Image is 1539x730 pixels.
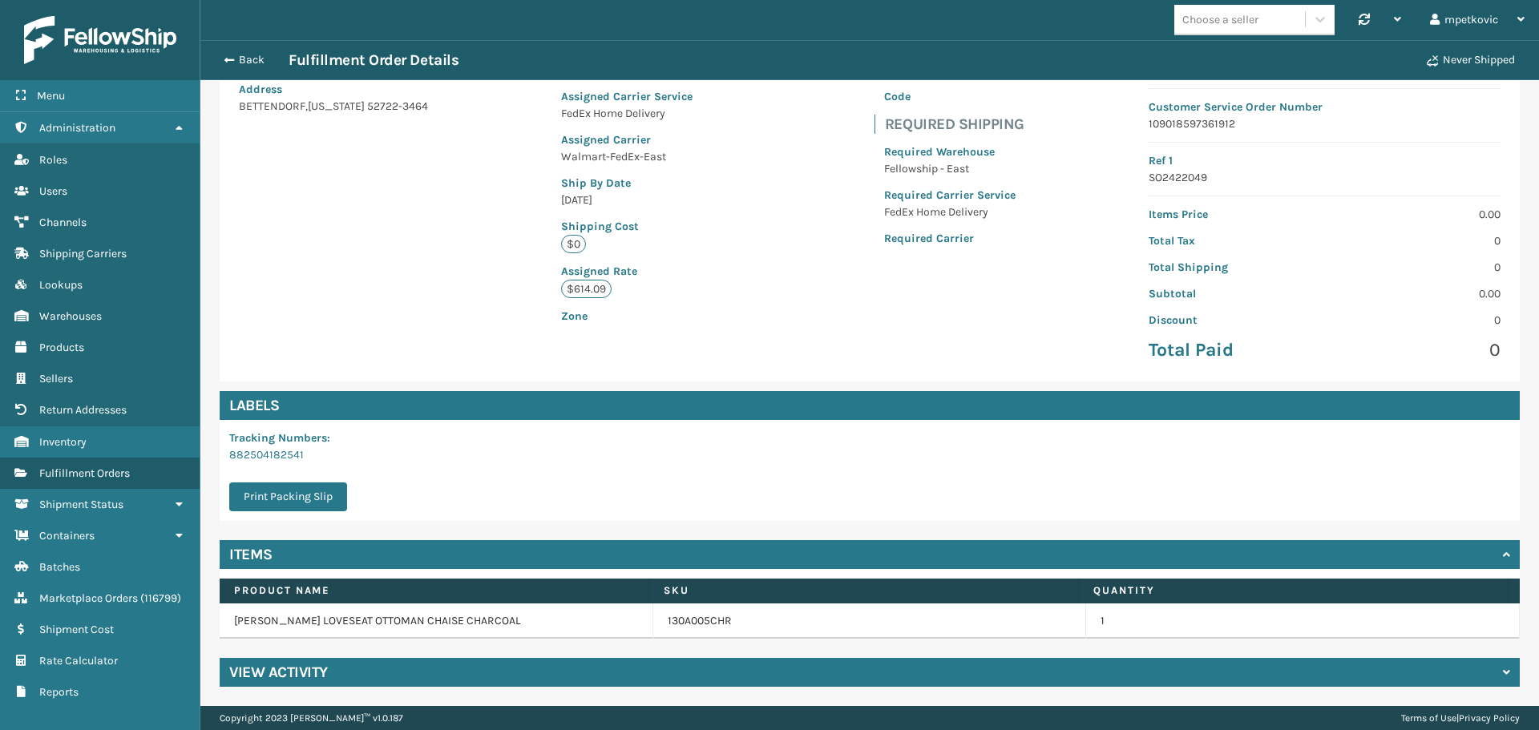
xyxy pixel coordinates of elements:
a: 130A005CHR [668,613,732,629]
span: Lookups [39,278,83,292]
span: Inventory [39,435,87,449]
p: Ref 1 [1149,152,1501,169]
p: Discount [1149,312,1315,329]
p: FedEx Home Delivery [561,105,750,122]
div: | [1401,706,1520,730]
p: Assigned Carrier [561,131,750,148]
p: Required Carrier Service [884,187,1016,204]
p: $614.09 [561,280,612,298]
span: Products [39,341,84,354]
span: Shipping Carriers [39,247,127,260]
p: Customer Service Order Number [1149,99,1501,115]
span: [US_STATE] [308,99,365,113]
a: Privacy Policy [1459,712,1520,724]
p: [DATE] [561,192,750,208]
p: 0 [1335,232,1501,249]
p: $0 [561,235,586,253]
p: Required Carrier [884,230,1016,247]
span: Roles [39,153,67,167]
p: 0 [1335,259,1501,276]
span: Return Addresses [39,403,127,417]
td: [PERSON_NAME] LOVESEAT OTTOMAN CHAISE CHARCOAL [220,603,653,639]
p: Total Paid [1149,338,1315,362]
img: logo [24,16,176,64]
button: Print Packing Slip [229,482,347,511]
span: Marketplace Orders [39,591,138,605]
p: Shipping Cost [561,218,750,235]
p: Assigned Carrier Service [561,88,750,105]
label: Quantity [1093,583,1493,598]
p: Fellowship - East [884,160,1016,177]
p: Ship By Date [561,175,750,192]
p: SO2422049 [1149,169,1501,186]
span: Warehouses [39,309,102,323]
p: Total Tax [1149,232,1315,249]
span: Batches [39,560,80,574]
h4: Required Shipping [885,115,1025,134]
p: 0 [1335,338,1501,362]
button: Back [215,53,289,67]
span: Containers [39,529,95,542]
span: BETTENDORF [239,99,305,113]
span: Rate Calculator [39,654,118,667]
i: Never Shipped [1427,55,1438,67]
span: Menu [37,89,65,103]
span: 52722-3464 [367,99,428,113]
span: Tracking Numbers : [229,431,330,445]
span: Shipment Cost [39,623,114,636]
p: Code [884,88,1016,105]
h4: Labels [220,391,1520,420]
p: Total Shipping [1149,259,1315,276]
td: 1 [1086,603,1520,639]
p: 0.00 [1335,285,1501,302]
a: 882504182541 [229,448,304,462]
p: Walmart-FedEx-East [561,148,750,165]
h3: Fulfillment Order Details [289,50,458,70]
p: Zone [561,308,750,325]
p: 0 [1335,312,1501,329]
h4: Items [229,545,273,564]
p: Subtotal [1149,285,1315,302]
span: Reports [39,685,79,699]
button: Never Shipped [1417,44,1525,76]
a: Terms of Use [1401,712,1456,724]
p: FedEx Home Delivery [884,204,1016,220]
label: SKU [664,583,1064,598]
p: Assigned Rate [561,263,750,280]
span: Users [39,184,67,198]
p: 109018597361912 [1149,115,1501,132]
span: ( 116799 ) [140,591,181,605]
span: Shipment Status [39,498,123,511]
span: Administration [39,121,115,135]
span: Sellers [39,372,73,385]
p: Required Warehouse [884,143,1016,160]
span: Channels [39,216,87,229]
p: Copyright 2023 [PERSON_NAME]™ v 1.0.187 [220,706,403,730]
span: Address [239,83,282,96]
label: Product Name [234,583,634,598]
h4: View Activity [229,663,328,682]
p: 0.00 [1335,206,1501,223]
div: Choose a seller [1182,11,1258,28]
span: Fulfillment Orders [39,466,130,480]
span: , [305,99,308,113]
p: Items Price [1149,206,1315,223]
